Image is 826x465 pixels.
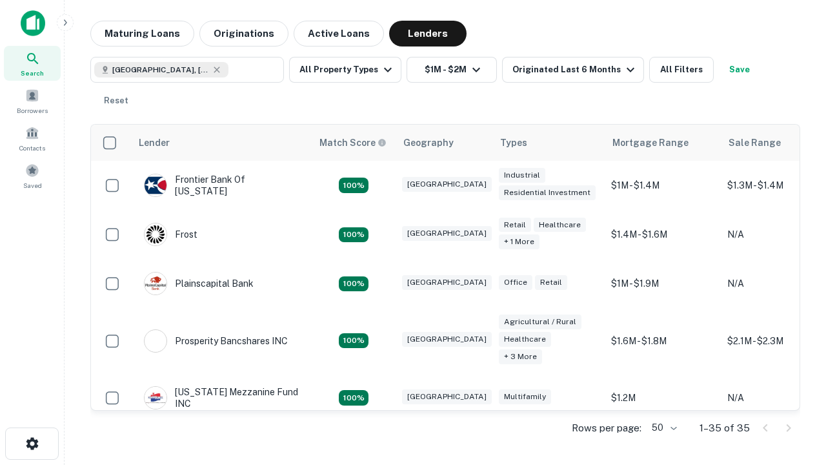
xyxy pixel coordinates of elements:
div: Mortgage Range [612,135,689,150]
div: Residential Investment [499,185,596,200]
div: Plainscapital Bank [144,272,254,295]
th: Geography [396,125,492,161]
div: [GEOGRAPHIC_DATA] [402,389,492,404]
p: 1–35 of 35 [700,420,750,436]
a: Search [4,46,61,81]
th: Types [492,125,605,161]
div: Sale Range [729,135,781,150]
div: Originated Last 6 Months [512,62,638,77]
div: + 1 more [499,234,539,249]
div: [GEOGRAPHIC_DATA] [402,226,492,241]
img: picture [145,174,166,196]
td: $1.2M [605,373,721,422]
button: Originations [199,21,288,46]
img: picture [145,223,166,245]
h6: Match Score [319,136,384,150]
div: + 3 more [499,349,542,364]
button: Originated Last 6 Months [502,57,644,83]
div: Matching Properties: 5, hasApolloMatch: undefined [339,390,368,406]
div: Matching Properties: 4, hasApolloMatch: undefined [339,178,368,193]
td: $1.6M - $1.8M [605,308,721,373]
div: [GEOGRAPHIC_DATA] [402,177,492,192]
div: Lender [139,135,170,150]
div: Retail [499,218,531,232]
div: Healthcare [534,218,586,232]
div: Multifamily [499,389,551,404]
span: Saved [23,180,42,191]
span: [GEOGRAPHIC_DATA], [GEOGRAPHIC_DATA], [GEOGRAPHIC_DATA] [112,64,209,76]
button: All Filters [649,57,714,83]
button: Maturing Loans [90,21,194,46]
th: Mortgage Range [605,125,721,161]
div: Capitalize uses an advanced AI algorithm to match your search with the best lender. The match sco... [319,136,387,150]
th: Lender [131,125,312,161]
div: Matching Properties: 4, hasApolloMatch: undefined [339,227,368,243]
div: 50 [647,418,679,437]
img: picture [145,387,166,409]
div: Geography [403,135,454,150]
td: $1M - $1.4M [605,161,721,210]
button: Lenders [389,21,467,46]
button: Save your search to get updates of matches that match your search criteria. [719,57,760,83]
div: Prosperity Bancshares INC [144,329,288,353]
div: Matching Properties: 6, hasApolloMatch: undefined [339,333,368,349]
button: $1M - $2M [407,57,497,83]
td: $1.4M - $1.6M [605,210,721,259]
p: Rows per page: [572,420,641,436]
div: Healthcare [499,332,551,347]
div: Agricultural / Rural [499,315,581,329]
iframe: Chat Widget [761,362,826,424]
a: Saved [4,158,61,193]
div: [GEOGRAPHIC_DATA] [402,332,492,347]
a: Contacts [4,121,61,156]
div: Frontier Bank Of [US_STATE] [144,174,299,197]
div: Retail [535,275,567,290]
img: capitalize-icon.png [21,10,45,36]
button: Active Loans [294,21,384,46]
div: [GEOGRAPHIC_DATA] [402,275,492,290]
img: picture [145,273,166,294]
th: Capitalize uses an advanced AI algorithm to match your search with the best lender. The match sco... [312,125,396,161]
span: Search [21,68,44,78]
button: All Property Types [289,57,401,83]
div: [US_STATE] Mezzanine Fund INC [144,386,299,409]
div: Types [500,135,527,150]
a: Borrowers [4,83,61,118]
div: Frost [144,223,197,246]
img: picture [145,330,166,352]
button: Reset [96,88,137,114]
div: Industrial [499,168,545,183]
span: Contacts [19,143,45,153]
div: Matching Properties: 4, hasApolloMatch: undefined [339,276,368,292]
td: $1M - $1.9M [605,259,721,308]
div: Office [499,275,532,290]
span: Borrowers [17,105,48,116]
